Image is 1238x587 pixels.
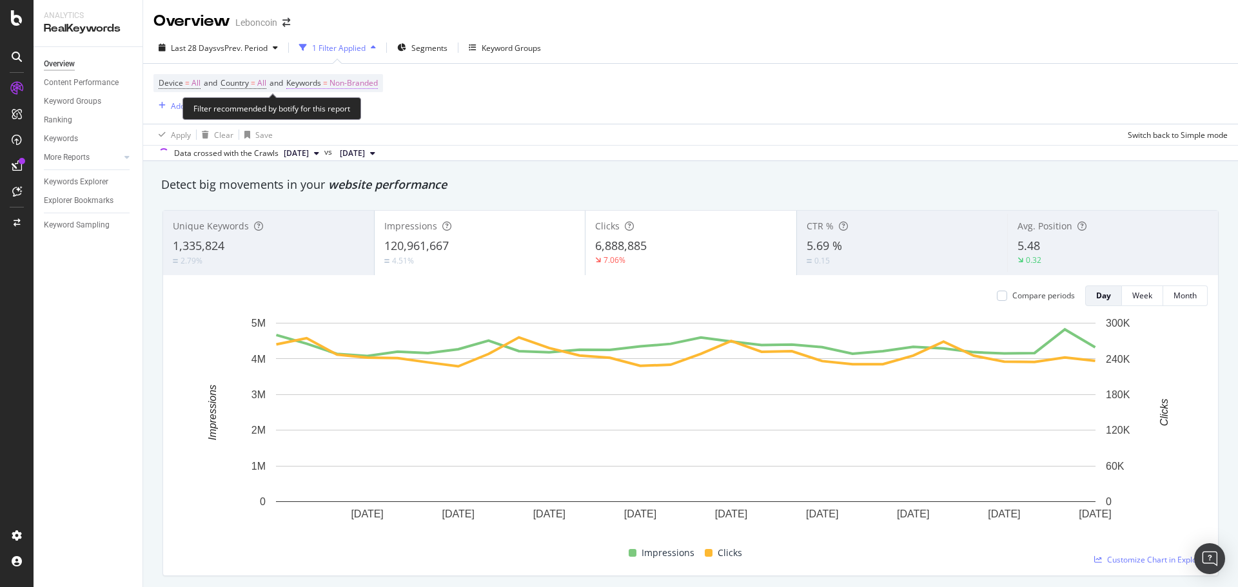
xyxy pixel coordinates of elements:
a: Keywords [44,132,133,146]
text: Impressions [207,385,218,440]
div: Leboncoin [235,16,277,29]
span: Customize Chart in Explorer [1107,554,1208,565]
span: Unique Keywords [173,220,249,232]
button: Last 28 DaysvsPrev. Period [153,37,283,58]
button: Segments [392,37,453,58]
div: Clear [214,130,233,140]
button: Month [1163,285,1208,306]
button: Add Filter [153,98,205,113]
div: Content Performance [44,76,119,90]
span: = [251,77,255,88]
span: website performance [328,177,447,192]
text: 300K [1106,318,1130,329]
span: 2025 Oct. 7th [284,148,309,159]
div: Keyword Groups [44,95,101,108]
text: 2M [251,425,266,436]
a: Keywords Explorer [44,175,133,189]
button: Day [1085,285,1122,306]
text: 0 [1106,496,1112,507]
button: Week [1122,285,1163,306]
span: and [270,77,283,88]
text: [DATE] [988,508,1020,519]
span: 5.48 [1017,238,1040,253]
text: [DATE] [442,508,475,519]
div: RealKeywords [44,21,132,36]
div: More Reports [44,151,90,164]
div: Filter recommended by botify for this report [182,97,361,120]
a: Explorer Bookmarks [44,194,133,207]
span: Keywords [286,77,321,88]
text: [DATE] [897,508,929,519]
span: vs Prev. Period [217,43,268,53]
span: Impressions [642,545,694,561]
img: Equal [807,259,812,263]
text: 120K [1106,425,1130,436]
span: 120,961,667 [384,238,449,253]
button: Clear [197,124,233,145]
span: Clicks [718,545,742,561]
div: Keyword Sampling [44,218,110,232]
span: Last 28 Days [171,43,217,53]
div: 0.32 [1026,255,1041,265]
div: Save [255,130,273,140]
div: Explorer Bookmarks [44,194,113,207]
text: 1M [251,461,266,472]
div: 1 Filter Applied [312,43,366,53]
div: 7.06% [604,255,625,265]
div: Data crossed with the Crawls [174,148,279,159]
text: [DATE] [715,508,747,519]
button: Save [239,124,273,145]
div: Analytics [44,10,132,21]
svg: A chart. [173,316,1198,540]
div: Detect big movements in your [161,177,1220,193]
a: Overview [44,57,133,71]
div: Open Intercom Messenger [1194,543,1225,574]
button: 1 Filter Applied [294,37,381,58]
div: Week [1132,290,1152,301]
span: All [257,74,266,92]
span: Avg. Position [1017,220,1072,232]
span: = [323,77,328,88]
span: All [192,74,201,92]
button: Switch back to Simple mode [1123,124,1228,145]
text: 5M [251,318,266,329]
text: 4M [251,353,266,364]
div: arrow-right-arrow-left [282,18,290,27]
div: Keywords [44,132,78,146]
div: 4.51% [392,255,414,266]
div: 2.79% [181,255,202,266]
div: Day [1096,290,1111,301]
text: 180K [1106,389,1130,400]
span: CTR % [807,220,834,232]
button: Apply [153,124,191,145]
span: Clicks [595,220,620,232]
text: 60K [1106,461,1125,472]
text: 240K [1106,353,1130,364]
text: [DATE] [1079,508,1111,519]
text: [DATE] [806,508,838,519]
button: [DATE] [279,146,324,161]
div: Keyword Groups [482,43,541,53]
a: Ranking [44,113,133,127]
text: 0 [260,496,266,507]
span: 5.69 % [807,238,842,253]
text: 3M [251,389,266,400]
span: = [185,77,190,88]
a: Keyword Sampling [44,218,133,232]
span: 1,335,824 [173,238,224,253]
span: and [204,77,217,88]
a: Customize Chart in Explorer [1094,554,1208,565]
text: Clicks [1159,399,1170,427]
span: vs [324,146,335,158]
img: Equal [173,259,178,263]
span: Segments [411,43,447,53]
span: 6,888,885 [595,238,647,253]
button: [DATE] [335,146,380,161]
a: Content Performance [44,76,133,90]
div: Month [1174,290,1197,301]
span: Device [159,77,183,88]
a: More Reports [44,151,121,164]
span: Impressions [384,220,437,232]
img: Equal [384,259,389,263]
